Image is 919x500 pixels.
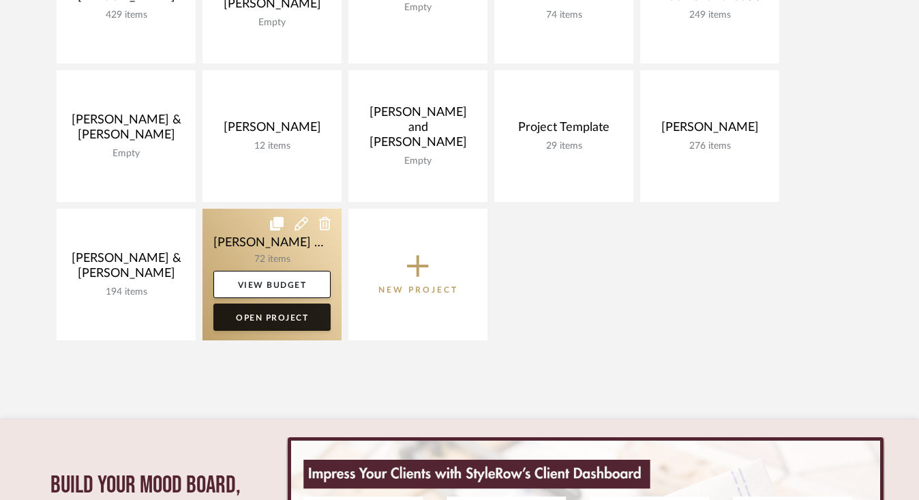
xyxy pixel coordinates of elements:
div: 29 items [505,141,622,152]
div: 276 items [651,141,768,152]
div: [PERSON_NAME] [213,120,331,141]
div: 249 items [651,10,768,21]
div: [PERSON_NAME] and [PERSON_NAME] [359,105,477,156]
div: Empty [67,148,185,160]
p: New Project [378,283,458,297]
div: Empty [359,2,477,14]
div: 194 items [67,286,185,298]
div: 429 items [67,10,185,21]
div: [PERSON_NAME] & [PERSON_NAME] [67,251,185,286]
div: Empty [213,17,331,29]
div: [PERSON_NAME] [651,120,768,141]
button: New Project [348,209,487,340]
div: 12 items [213,141,331,152]
a: View Budget [213,271,331,298]
div: 74 items [505,10,622,21]
div: [PERSON_NAME] & [PERSON_NAME] [67,113,185,148]
a: Open Project [213,304,331,331]
div: Project Template [505,120,622,141]
div: Empty [359,156,477,167]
